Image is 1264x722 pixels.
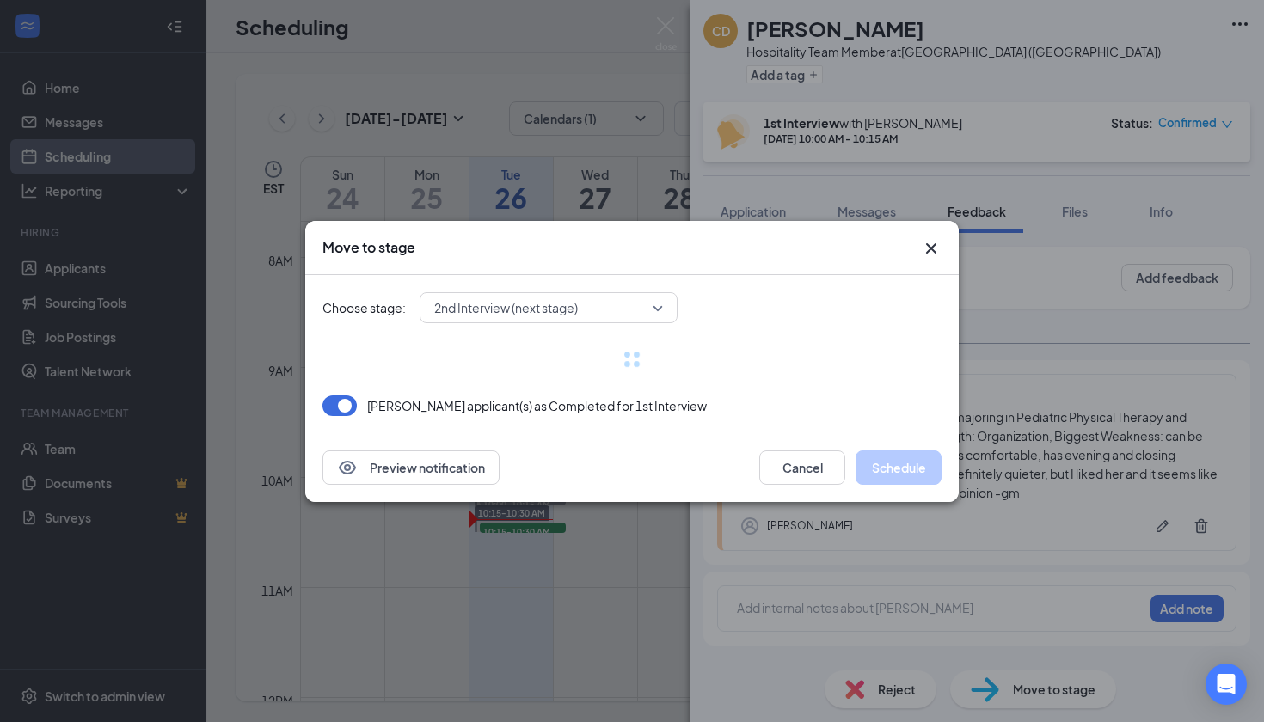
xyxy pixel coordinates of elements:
button: Cancel [759,450,845,485]
svg: Eye [337,457,358,478]
h3: Move to stage [322,238,415,257]
button: Schedule [856,450,942,485]
button: EyePreview notification [322,450,500,485]
div: Open Intercom Messenger [1206,664,1247,705]
svg: Cross [921,238,942,259]
button: Close [921,238,942,259]
span: Choose stage: [322,298,406,317]
span: 2nd Interview (next stage) [434,295,578,321]
p: [PERSON_NAME] applicant(s) as Completed for 1st Interview [367,397,707,414]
